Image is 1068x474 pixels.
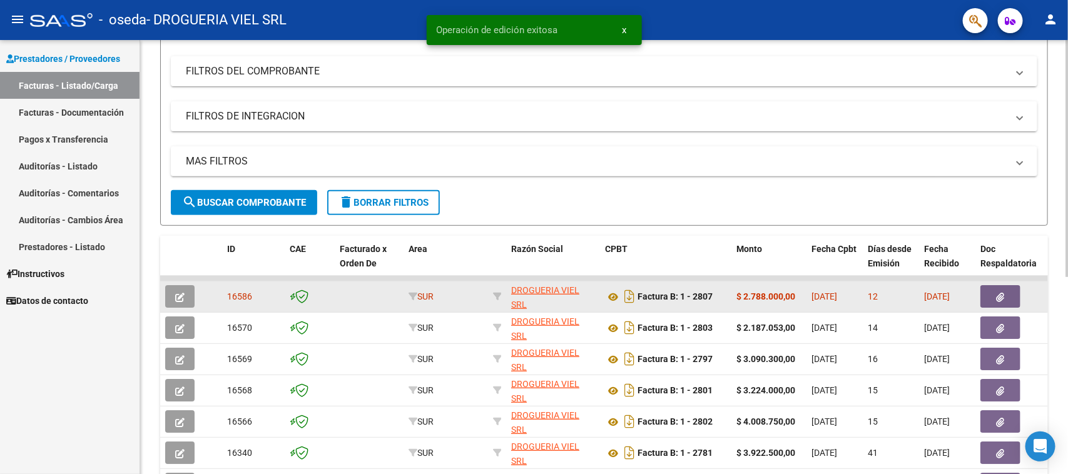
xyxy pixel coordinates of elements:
[600,236,731,291] datatable-header-cell: CPBT
[736,244,762,254] span: Monto
[811,291,837,301] span: [DATE]
[613,19,637,41] button: x
[811,385,837,395] span: [DATE]
[227,244,235,254] span: ID
[227,291,252,301] span: 16586
[511,410,579,435] span: DROGUERIA VIEL SRL
[511,440,595,466] div: 30714125903
[404,236,488,291] datatable-header-cell: Area
[868,354,878,364] span: 16
[868,323,878,333] span: 14
[10,12,25,27] mat-icon: menu
[638,323,713,333] strong: Factura B: 1 - 2803
[222,236,285,291] datatable-header-cell: ID
[736,323,795,333] strong: $ 2.187.053,00
[511,283,595,310] div: 30714125903
[409,291,434,301] span: SUR
[511,346,595,372] div: 30714125903
[924,244,959,268] span: Fecha Recibido
[182,194,197,209] mat-icon: search
[285,236,335,291] datatable-header-cell: CAE
[511,441,579,466] span: DROGUERIA VIEL SRL
[605,244,628,254] span: CPBT
[924,323,950,333] span: [DATE]
[171,146,1037,176] mat-expansion-panel-header: MAS FILTROS
[868,244,912,268] span: Días desde Emisión
[868,385,878,395] span: 15
[621,411,638,431] i: Descargar documento
[623,24,627,36] span: x
[409,448,434,458] span: SUR
[227,416,252,426] span: 16566
[736,291,795,301] strong: $ 2.788.000,00
[511,285,579,310] span: DROGUERIA VIEL SRL
[409,416,434,426] span: SUR
[621,380,638,400] i: Descargar documento
[338,197,429,208] span: Borrar Filtros
[924,354,950,364] span: [DATE]
[409,354,434,364] span: SUR
[511,408,595,435] div: 30714125903
[227,385,252,395] span: 16568
[227,448,252,458] span: 16340
[227,354,252,364] span: 16569
[506,236,600,291] datatable-header-cell: Razón Social
[409,385,434,395] span: SUR
[186,154,1007,168] mat-panel-title: MAS FILTROS
[99,6,146,34] span: - oseda
[511,379,579,403] span: DROGUERIA VIEL SRL
[511,244,563,254] span: Razón Social
[638,448,713,458] strong: Factura B: 1 - 2781
[863,236,919,291] datatable-header-cell: Días desde Emisión
[1043,12,1058,27] mat-icon: person
[811,354,837,364] span: [DATE]
[621,318,638,338] i: Descargar documento
[511,316,579,341] span: DROGUERIA VIEL SRL
[621,349,638,369] i: Descargar documento
[6,267,64,281] span: Instructivos
[171,101,1037,131] mat-expansion-panel-header: FILTROS DE INTEGRACION
[638,355,713,365] strong: Factura B: 1 - 2797
[186,64,1007,78] mat-panel-title: FILTROS DEL COMPROBANTE
[621,286,638,306] i: Descargar documento
[868,416,878,426] span: 15
[335,236,404,291] datatable-header-cell: Facturado x Orden De
[186,109,1007,123] mat-panel-title: FILTROS DE INTEGRACION
[227,323,252,333] span: 16570
[6,294,88,308] span: Datos de contacto
[924,291,950,301] span: [DATE]
[171,190,317,215] button: Buscar Comprobante
[171,56,1037,86] mat-expansion-panel-header: FILTROS DEL COMPROBANTE
[975,236,1050,291] datatable-header-cell: Doc Respaldatoria
[340,244,387,268] span: Facturado x Orden De
[806,236,863,291] datatable-header-cell: Fecha Cpbt
[182,197,306,208] span: Buscar Comprobante
[924,416,950,426] span: [DATE]
[437,24,558,36] span: Operación de edición exitosa
[511,377,595,403] div: 30714125903
[736,385,795,395] strong: $ 3.224.000,00
[621,443,638,463] i: Descargar documento
[924,385,950,395] span: [DATE]
[6,52,120,66] span: Prestadores / Proveedores
[811,244,857,254] span: Fecha Cpbt
[736,448,795,458] strong: $ 3.922.500,00
[731,236,806,291] datatable-header-cell: Monto
[736,416,795,426] strong: $ 4.008.750,00
[409,244,427,254] span: Area
[338,194,353,209] mat-icon: delete
[924,448,950,458] span: [DATE]
[811,416,837,426] span: [DATE]
[868,291,878,301] span: 12
[327,190,440,215] button: Borrar Filtros
[1025,431,1055,461] div: Open Intercom Messenger
[511,348,579,372] span: DROGUERIA VIEL SRL
[409,323,434,333] span: SUR
[980,244,1037,268] span: Doc Respaldatoria
[511,315,595,341] div: 30714125903
[811,323,837,333] span: [DATE]
[868,448,878,458] span: 41
[919,236,975,291] datatable-header-cell: Fecha Recibido
[638,386,713,396] strong: Factura B: 1 - 2801
[736,354,795,364] strong: $ 3.090.300,00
